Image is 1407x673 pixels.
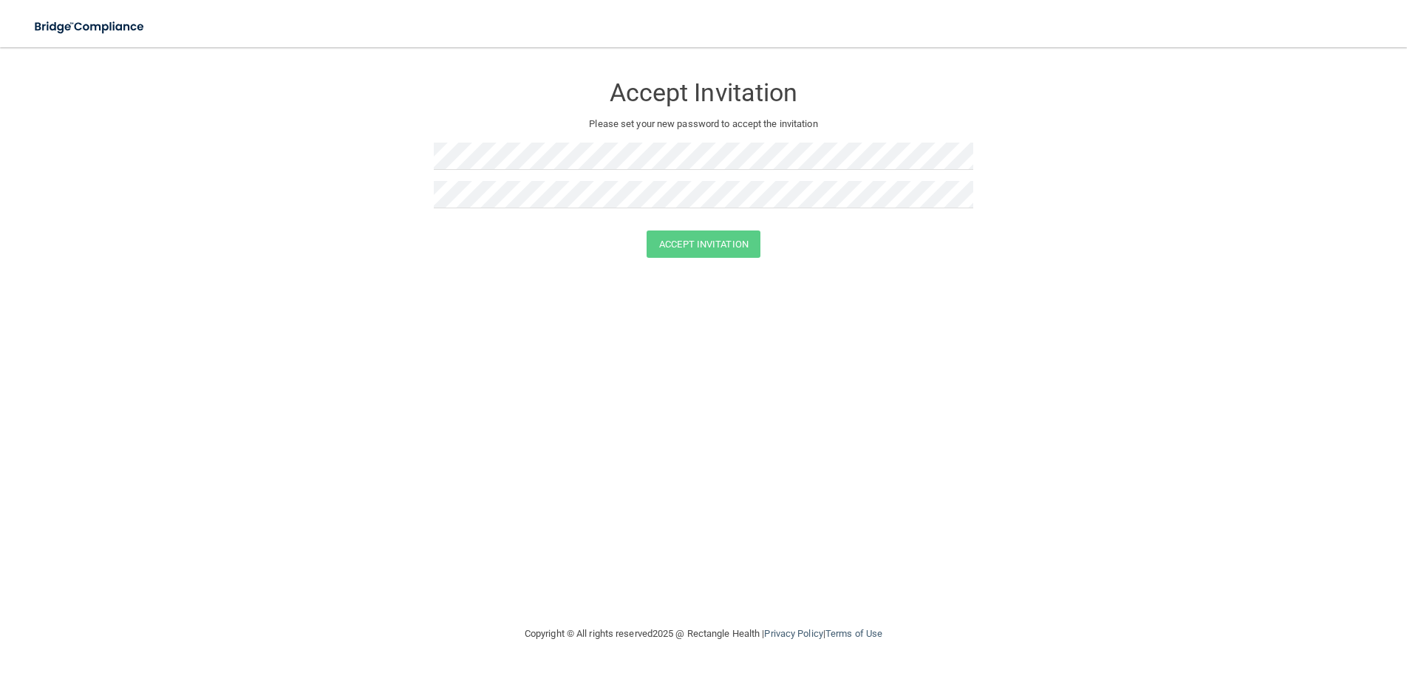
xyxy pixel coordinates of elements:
div: Copyright © All rights reserved 2025 @ Rectangle Health | | [434,610,973,657]
iframe: Drift Widget Chat Controller [1150,568,1389,627]
button: Accept Invitation [647,230,760,258]
img: bridge_compliance_login_screen.278c3ca4.svg [22,12,158,42]
p: Please set your new password to accept the invitation [445,115,962,133]
a: Privacy Policy [764,628,822,639]
h3: Accept Invitation [434,79,973,106]
a: Terms of Use [825,628,882,639]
